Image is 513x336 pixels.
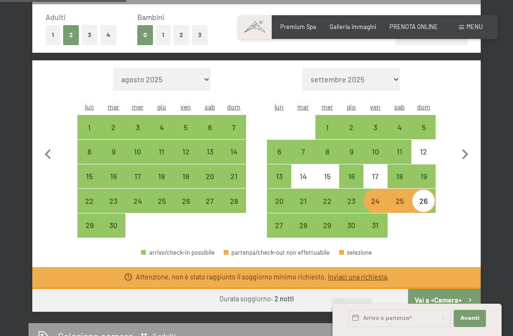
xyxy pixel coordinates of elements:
[174,140,198,164] div: arrivo/check-in possibile
[267,140,291,164] div: Mon Oct 06 2025
[363,140,388,164] div: Fri Oct 10 2025
[411,189,436,213] div: Sun Oct 26 2025
[339,140,363,164] div: Thu Oct 09 2025
[408,289,481,312] button: Vai a «Camera»
[411,164,436,189] div: arrivo/check-in possibile
[291,164,315,189] div: arrivo/check-in non effettuabile
[102,140,126,164] div: arrivo/check-in possibile
[364,197,387,220] div: 24
[389,148,411,170] div: 11
[339,189,363,213] div: Thu Oct 23 2025
[77,140,102,164] div: arrivo/check-in possibile
[275,295,294,303] b: 2 notti
[267,189,291,213] div: arrivo/check-in possibile
[150,140,174,164] div: arrivo/check-in possibile
[77,164,102,189] div: arrivo/check-in possibile
[267,213,291,238] div: arrivo/check-in possibile
[199,124,221,146] div: 6
[78,221,101,244] div: 29
[103,221,125,244] div: 30
[363,189,388,213] div: arrivo/check-in possibile
[363,213,388,238] div: arrivo/check-in possibile
[460,315,479,322] span: Avanti
[280,23,316,30] span: Premium Spa
[77,213,102,238] div: arrivo/check-in possibile
[85,103,94,111] abbr: lunedì
[126,197,149,220] div: 24
[455,68,475,238] button: Mese successivo
[223,173,245,195] div: 21
[198,140,222,164] div: Sat Sep 13 2025
[363,213,388,238] div: Fri Oct 31 2025
[315,213,340,238] div: arrivo/check-in possibile
[322,103,333,111] abbr: mercoledì
[173,25,189,45] button: 2
[198,164,222,189] div: Sat Sep 20 2025
[347,103,356,111] abbr: giovedì
[291,140,315,164] div: arrivo/check-in possibile
[330,23,376,30] a: Galleria immagini
[316,197,339,220] div: 22
[102,140,126,164] div: Tue Sep 09 2025
[223,148,245,170] div: 14
[151,173,173,195] div: 18
[198,189,222,213] div: arrivo/check-in possibile
[151,124,173,146] div: 4
[411,115,436,139] div: Sun Oct 05 2025
[339,115,363,139] div: Thu Oct 02 2025
[46,25,60,45] button: 1
[205,103,215,111] abbr: sabato
[126,124,149,146] div: 3
[339,115,363,139] div: arrivo/check-in possibile
[175,124,197,146] div: 5
[267,164,291,189] div: Mon Oct 13 2025
[267,189,291,213] div: Mon Oct 20 2025
[388,189,412,213] div: Sat Oct 25 2025
[219,294,294,304] div: Durata soggiorno:
[412,197,435,220] div: 26
[291,140,315,164] div: Tue Oct 07 2025
[363,164,388,189] div: arrivo/check-in non effettuabile
[102,189,126,213] div: arrivo/check-in possibile
[137,25,153,45] button: 0
[388,140,412,164] div: Sat Oct 11 2025
[198,140,222,164] div: arrivo/check-in possibile
[102,164,126,189] div: arrivo/check-in possibile
[363,140,388,164] div: arrivo/check-in possibile
[364,148,387,170] div: 10
[222,164,246,189] div: Sun Sep 21 2025
[77,140,102,164] div: Mon Sep 08 2025
[315,140,340,164] div: Wed Oct 08 2025
[316,124,339,146] div: 1
[132,103,143,111] abbr: mercoledì
[315,189,340,213] div: arrivo/check-in possibile
[267,213,291,238] div: Mon Oct 27 2025
[332,298,371,304] span: Richiesta express
[150,115,174,139] div: Thu Sep 04 2025
[102,164,126,189] div: Tue Sep 16 2025
[291,189,315,213] div: arrivo/check-in possibile
[389,23,438,30] span: PRENOTA ONLINE
[82,25,97,45] button: 3
[315,213,340,238] div: Wed Oct 29 2025
[151,148,173,170] div: 11
[77,189,102,213] div: arrivo/check-in possibile
[125,189,150,213] div: Wed Sep 24 2025
[222,189,246,213] div: arrivo/check-in possibile
[137,12,164,21] span: Bambini
[192,25,208,45] button: 3
[340,197,362,220] div: 23
[141,250,215,256] div: arrivo/check-in possibile
[78,173,101,195] div: 15
[388,164,412,189] div: arrivo/check-in possibile
[339,250,372,256] div: selezione
[175,173,197,195] div: 19
[411,189,436,213] div: arrivo/check-in possibile
[339,213,363,238] div: Thu Oct 30 2025
[150,140,174,164] div: Thu Sep 11 2025
[292,148,314,170] div: 7
[63,25,79,45] button: 2
[315,115,340,139] div: Wed Oct 01 2025
[78,124,101,146] div: 1
[125,115,150,139] div: arrivo/check-in possibile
